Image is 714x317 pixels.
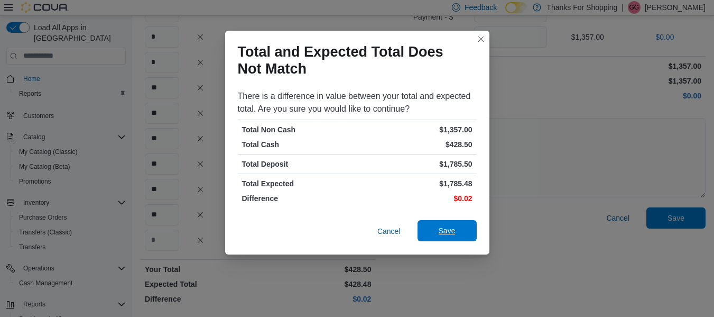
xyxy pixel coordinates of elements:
[359,159,472,169] p: $1,785.50
[359,193,472,204] p: $0.02
[359,178,472,189] p: $1,785.48
[359,139,472,150] p: $428.50
[439,225,456,236] span: Save
[359,124,472,135] p: $1,357.00
[238,43,468,77] h1: Total and Expected Total Does Not Match
[242,159,355,169] p: Total Deposit
[373,221,405,242] button: Cancel
[238,90,477,115] div: There is a difference in value between your total and expected total. Are you sure you would like...
[242,178,355,189] p: Total Expected
[242,193,355,204] p: Difference
[377,226,401,237] span: Cancel
[475,33,487,46] button: Closes this modal window
[242,124,355,135] p: Total Non Cash
[418,220,477,241] button: Save
[242,139,355,150] p: Total Cash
